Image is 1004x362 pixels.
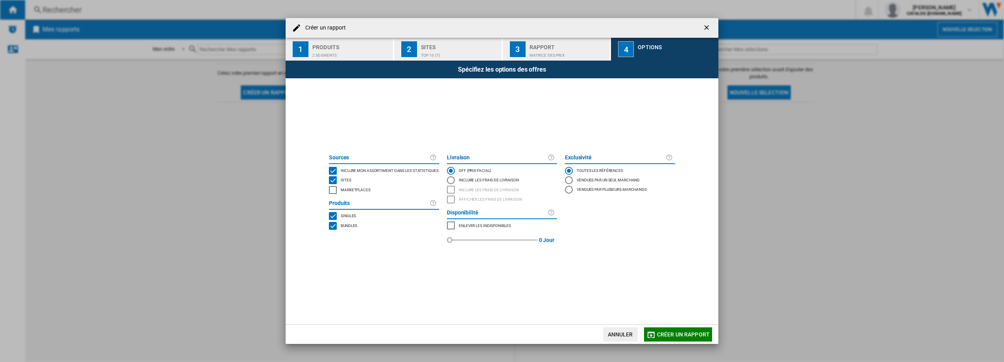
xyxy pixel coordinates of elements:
label: Sources [329,153,430,163]
div: Sites [421,41,498,49]
md-checkbox: INCLUDE DELIVERY PRICE [447,185,557,195]
div: Produits [312,41,390,49]
button: Créer un rapport [644,327,712,342]
md-checkbox: SHOW DELIVERY PRICE [447,195,557,205]
button: 4 Options [611,38,718,61]
span: Créer un rapport [657,331,710,338]
div: 4 [618,41,634,57]
span: Sites [341,177,351,182]
span: Inclure les frais de livraison [459,187,519,192]
div: 3 [510,41,526,57]
span: Singles [341,212,356,218]
div: Spécifiez les options des offres [286,61,718,78]
md-checkbox: MARKETPLACES [447,221,557,231]
md-radio-button: Vendues par un seul marchand [565,175,675,185]
button: Annuler [603,327,638,342]
label: Exclusivité [565,153,666,163]
md-checkbox: SINGLE [329,211,439,221]
div: 2 segments [312,49,390,57]
md-radio-button: Inclure les frais de livraison [447,175,557,185]
span: Enlever les indisponibles [459,222,511,228]
label: Produits [329,199,430,208]
md-radio-button: OFF (prix facial) [447,166,557,175]
div: Top 10 (7) [421,49,498,57]
div: Matrice des prix [530,49,607,57]
button: 2 Sites Top 10 (7) [394,38,502,61]
md-radio-button: Toutes les références [565,166,675,175]
label: Livraison [447,153,548,163]
h4: Créer un rapport [301,24,346,32]
md-checkbox: BUNDLES [329,221,439,231]
label: Disponibilité [447,208,548,218]
span: Marketplaces [341,187,371,192]
md-slider: red [450,231,537,249]
div: Options [638,41,715,49]
div: Rapport [530,41,607,49]
span: Inclure mon assortiment dans les statistiques [341,167,439,173]
md-radio-button: Vendues par plusieurs marchands [565,185,675,194]
div: 1 [293,41,308,57]
button: getI18NText('BUTTONS.CLOSE_DIALOG') [699,20,715,36]
div: 2 [401,41,417,57]
span: Bundles [341,222,357,228]
label: 0 Jour [539,231,554,249]
md-checkbox: MARKETPLACES [329,185,439,195]
button: 3 Rapport Matrice des prix [503,38,611,61]
span: Afficher les frais de livraison [459,196,522,201]
md-checkbox: INCLUDE MY SITE [329,166,439,175]
md-checkbox: SITES [329,175,439,185]
ng-md-icon: getI18NText('BUTTONS.CLOSE_DIALOG') [703,24,712,33]
button: 1 Produits 2 segments [286,38,394,61]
